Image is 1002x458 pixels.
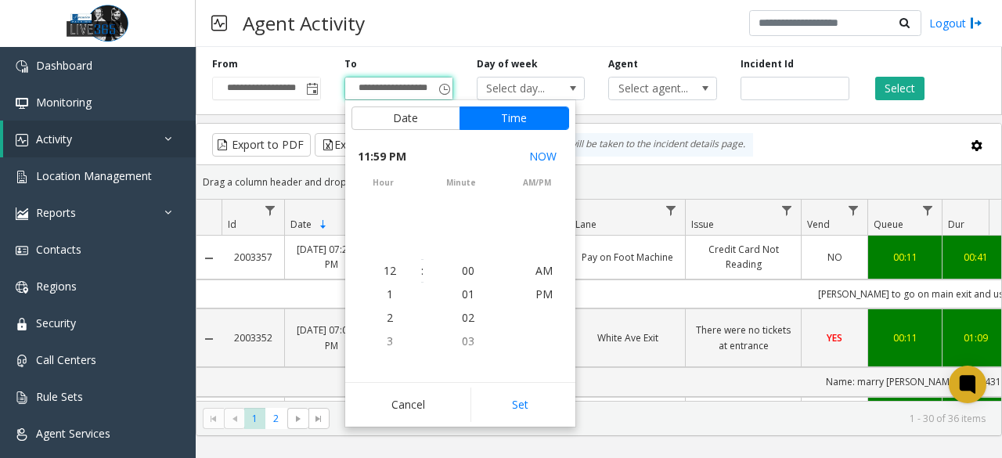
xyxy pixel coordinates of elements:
[460,106,569,130] button: Time tab
[36,95,92,110] span: Monitoring
[424,177,499,189] span: minute
[212,133,311,157] button: Export to PDF
[36,58,92,73] span: Dashboard
[608,57,638,71] label: Agent
[16,281,28,294] img: 'icon'
[691,218,714,231] span: Issue
[345,177,421,189] span: hour
[351,388,467,422] button: Cancel
[294,323,369,352] a: [DATE] 07:04:11 PM
[478,78,563,99] span: Select day...
[16,60,28,73] img: 'icon'
[312,413,325,425] span: Go to the last page
[535,263,553,278] span: AM
[462,287,474,301] span: 01
[695,323,791,352] a: There were no tickets at entrance
[16,428,28,441] img: 'icon'
[351,106,460,130] button: Date tab
[16,134,28,146] img: 'icon'
[777,200,798,221] a: Issue Filter Menu
[16,207,28,220] img: 'icon'
[317,218,330,231] span: Sortable
[575,218,597,231] span: Lane
[36,316,76,330] span: Security
[212,57,238,71] label: From
[16,171,28,183] img: 'icon'
[16,318,28,330] img: 'icon'
[36,426,110,441] span: Agent Services
[462,310,474,325] span: 02
[435,78,452,99] span: Toggle popup
[523,142,563,171] button: Select now
[807,218,830,231] span: Vend
[294,242,369,272] a: [DATE] 07:28:40 PM
[387,334,393,348] span: 3
[427,133,753,157] div: By clicking Incident row you will be taken to the incident details page.
[231,250,275,265] a: 2003357
[499,177,575,189] span: AM/PM
[952,250,999,265] div: 00:41
[196,333,222,345] a: Collapse Details
[36,168,152,183] span: Location Management
[344,57,357,71] label: To
[827,331,842,344] span: YES
[462,334,474,348] span: 03
[970,15,982,31] img: logout
[827,251,842,264] span: NO
[315,133,417,157] button: Export to Excel
[741,57,794,71] label: Incident Id
[358,146,406,168] span: 11:59 PM
[421,263,424,279] div: :
[308,408,330,430] span: Go to the last page
[952,330,999,345] a: 01:09
[579,250,676,265] a: Pay on Foot Machine
[609,78,694,99] span: Select agent...
[36,242,81,257] span: Contacts
[292,413,305,425] span: Go to the next page
[196,200,1001,401] div: Data table
[387,287,393,301] span: 1
[196,168,1001,196] div: Drag a column header and drop it here to group by that column
[384,263,396,278] span: 12
[470,388,569,422] button: Set
[387,310,393,325] span: 2
[16,355,28,367] img: 'icon'
[661,200,682,221] a: Lane Filter Menu
[917,200,939,221] a: Queue Filter Menu
[695,242,791,272] a: Credit Card Not Reading
[16,391,28,404] img: 'icon'
[16,97,28,110] img: 'icon'
[303,78,320,99] span: Toggle popup
[948,218,964,231] span: Dur
[811,250,858,265] a: NO
[287,408,308,430] span: Go to the next page
[462,263,474,278] span: 00
[211,4,227,42] img: pageIcon
[579,330,676,345] a: White Ave Exit
[878,330,932,345] a: 00:11
[843,200,864,221] a: Vend Filter Menu
[231,330,275,345] a: 2003352
[339,412,986,425] kendo-pager-info: 1 - 30 of 36 items
[929,15,982,31] a: Logout
[235,4,373,42] h3: Agent Activity
[878,250,932,265] a: 00:11
[811,330,858,345] a: YES
[260,200,281,221] a: Id Filter Menu
[290,218,312,231] span: Date
[477,57,538,71] label: Day of week
[874,218,903,231] span: Queue
[36,279,77,294] span: Regions
[535,287,553,301] span: PM
[16,244,28,257] img: 'icon'
[36,205,76,220] span: Reports
[196,252,222,265] a: Collapse Details
[244,408,265,429] span: Page 1
[875,77,925,100] button: Select
[36,389,83,404] span: Rule Sets
[36,352,96,367] span: Call Centers
[228,218,236,231] span: Id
